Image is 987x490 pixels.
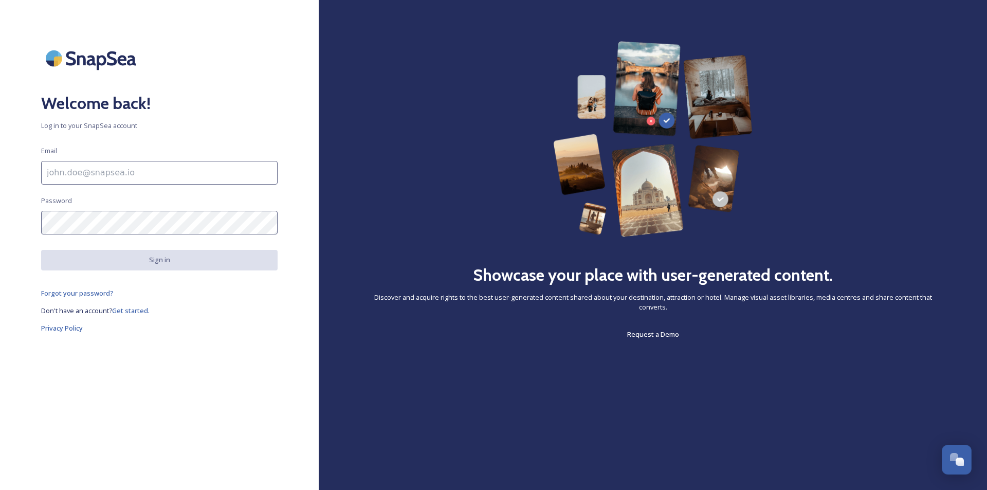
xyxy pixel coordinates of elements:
[41,287,278,299] a: Forgot your password?
[942,445,972,475] button: Open Chat
[627,330,679,339] span: Request a Demo
[41,161,278,185] input: john.doe@snapsea.io
[41,304,278,317] a: Don't have an account?Get started.
[41,288,114,298] span: Forgot your password?
[553,41,753,237] img: 63b42ca75bacad526042e722_Group%20154-p-800.png
[41,91,278,116] h2: Welcome back!
[112,306,150,315] span: Get started.
[41,196,72,206] span: Password
[360,293,946,312] span: Discover and acquire rights to the best user-generated content shared about your destination, att...
[473,263,833,287] h2: Showcase your place with user-generated content.
[41,322,278,334] a: Privacy Policy
[41,41,144,76] img: SnapSea Logo
[41,250,278,270] button: Sign in
[627,328,679,340] a: Request a Demo
[41,306,112,315] span: Don't have an account?
[41,323,83,333] span: Privacy Policy
[41,146,57,156] span: Email
[41,121,278,131] span: Log in to your SnapSea account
